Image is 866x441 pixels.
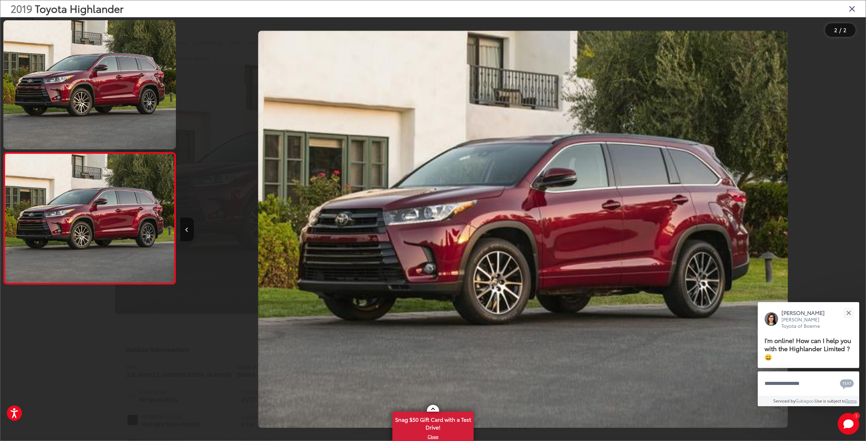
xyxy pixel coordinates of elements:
span: 2 [843,26,846,33]
span: Toyota Highlander [35,1,123,16]
span: 2 [834,26,837,33]
span: 2019 [10,1,32,16]
span: / [839,28,842,32]
button: Chat with SMS [838,376,856,391]
textarea: Type your message [758,371,859,396]
span: Snag $50 Gift Card with a Test Drive! [393,412,473,433]
div: Close[PERSON_NAME][PERSON_NAME] Toyota of BoerneI'm online! How can I help you with the Highlande... [758,302,859,406]
svg: Start Chat [838,413,859,435]
p: [PERSON_NAME] [781,309,831,316]
div: 2019 Toyota Highlander Limited 1 [180,31,866,428]
p: [PERSON_NAME] Toyota of Boerne [781,316,831,329]
span: I'm online! How can I help you with the Highlander Limited ? 😀 [765,336,851,362]
img: 2019 Toyota Highlander Limited [3,154,176,283]
img: 2019 Toyota Highlander Limited [2,19,178,151]
a: Terms [846,398,857,403]
svg: Text [840,378,854,389]
span: Use is subject to [815,398,846,403]
a: Gubagoo. [795,398,815,403]
button: Toggle Chat Window [838,413,859,435]
span: Serviced by [773,398,795,403]
i: Close gallery [849,4,856,13]
img: 2019 Toyota Highlander Limited [258,31,788,428]
span: 1 [856,414,857,417]
button: Previous image [180,218,194,241]
button: Close [841,305,856,320]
